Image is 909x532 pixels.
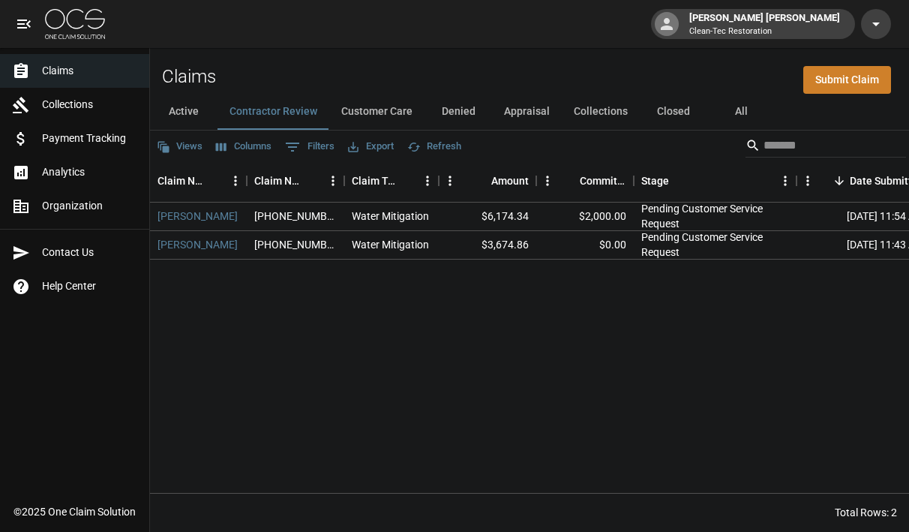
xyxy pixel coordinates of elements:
[42,63,137,79] span: Claims
[224,170,247,192] button: Menu
[42,278,137,294] span: Help Center
[536,160,634,202] div: Committed Amount
[162,66,216,88] h2: Claims
[439,170,461,192] button: Menu
[153,135,206,158] button: Views
[439,231,536,260] div: $3,674.86
[641,201,789,231] div: Pending Customer Service Request
[829,170,850,191] button: Sort
[212,135,275,158] button: Select columns
[803,66,891,94] a: Submit Claim
[247,160,344,202] div: Claim Number
[439,203,536,231] div: $6,174.34
[774,170,796,192] button: Menu
[344,135,397,158] button: Export
[157,237,238,252] a: [PERSON_NAME]
[395,170,416,191] button: Sort
[13,504,136,519] div: © 2025 One Claim Solution
[536,203,634,231] div: $2,000.00
[640,94,707,130] button: Closed
[301,170,322,191] button: Sort
[157,160,203,202] div: Claim Name
[559,170,580,191] button: Sort
[203,170,224,191] button: Sort
[42,164,137,180] span: Analytics
[322,170,344,192] button: Menu
[344,160,439,202] div: Claim Type
[217,94,329,130] button: Contractor Review
[641,230,789,260] div: Pending Customer Service Request
[536,170,559,192] button: Menu
[683,11,846,38] div: [PERSON_NAME] [PERSON_NAME]
[352,209,429,224] div: Water Mitigation
[424,94,492,130] button: Denied
[536,231,634,260] div: $0.00
[352,160,395,202] div: Claim Type
[42,245,137,260] span: Contact Us
[150,160,247,202] div: Claim Name
[634,160,796,202] div: Stage
[439,160,536,202] div: Amount
[835,505,897,520] div: Total Rows: 2
[416,170,439,192] button: Menu
[254,160,301,202] div: Claim Number
[329,94,424,130] button: Customer Care
[492,94,562,130] button: Appraisal
[150,94,909,130] div: dynamic tabs
[42,131,137,146] span: Payment Tracking
[689,26,840,38] p: Clean-Tec Restoration
[42,198,137,214] span: Organization
[9,9,39,39] button: open drawer
[254,237,337,252] div: 1006-18-2882
[745,134,906,161] div: Search
[157,209,238,224] a: [PERSON_NAME]
[491,160,529,202] div: Amount
[42,97,137,113] span: Collections
[254,209,337,224] div: 1006-18-2882
[470,170,491,191] button: Sort
[580,160,626,202] div: Committed Amount
[796,170,819,192] button: Menu
[669,170,690,191] button: Sort
[45,9,105,39] img: ocs-logo-white-transparent.png
[150,94,217,130] button: Active
[641,160,669,202] div: Stage
[352,237,429,252] div: Water Mitigation
[403,135,465,158] button: Refresh
[562,94,640,130] button: Collections
[707,94,775,130] button: All
[281,135,338,159] button: Show filters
